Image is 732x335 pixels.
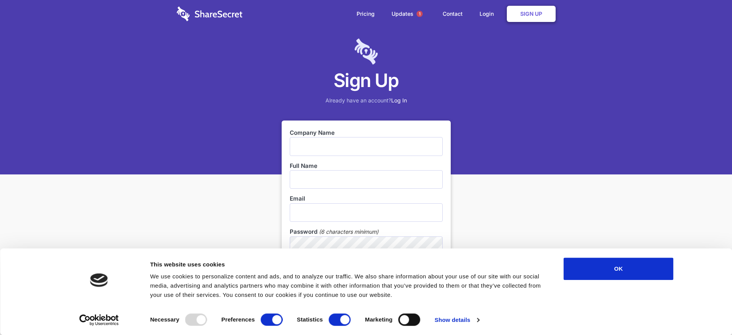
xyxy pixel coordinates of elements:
a: Pricing [349,2,382,26]
strong: Preferences [221,316,255,323]
div: This website uses cookies [150,260,546,269]
a: Sign Up [507,6,556,22]
strong: Necessary [150,316,179,323]
div: We use cookies to personalize content and ads, and to analyze our traffic. We also share informat... [150,272,546,300]
img: logo-wordmark-white-trans-d4663122ce5f474addd5e946df7df03e33cb6a1c49d2221995e7729f52c070b2.svg [177,7,242,21]
a: Login [472,2,505,26]
img: logo-lt-purple-60x68@2x-c671a683ea72a1d466fb5d642181eefbee81c4e10ba9aed56c8e1d7e762e8086.png [355,39,378,65]
strong: Statistics [297,316,323,323]
label: Company Name [290,129,443,137]
span: 1 [417,11,423,17]
strong: Marketing [365,316,393,323]
a: Contact [435,2,470,26]
a: Usercentrics Cookiebot - opens in a new window [65,314,133,326]
label: Full Name [290,162,443,170]
img: logo [90,273,108,287]
button: OK [564,258,674,280]
label: Email [290,194,443,203]
em: (6 characters minimum) [319,228,378,236]
label: Password [290,228,317,236]
a: Log In [391,97,407,104]
a: Show details [435,314,479,326]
